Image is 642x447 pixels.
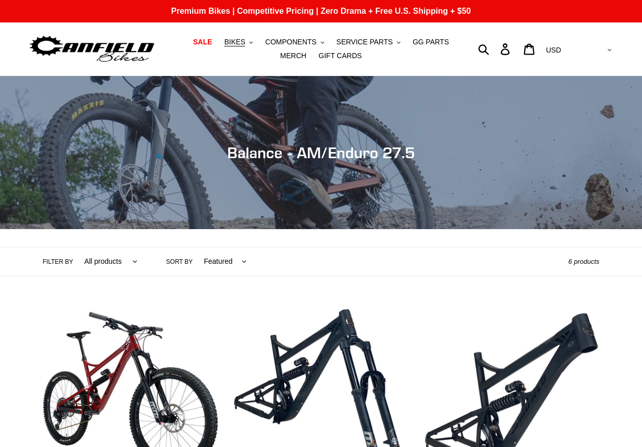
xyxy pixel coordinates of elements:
span: MERCH [280,52,306,60]
span: BIKES [224,38,245,46]
a: GG PARTS [408,35,454,49]
button: COMPONENTS [260,35,329,49]
a: SALE [188,35,217,49]
img: Canfield Bikes [28,33,156,65]
span: GIFT CARDS [319,52,362,60]
a: GIFT CARDS [314,49,367,63]
span: GG PARTS [413,38,449,46]
span: SERVICE PARTS [337,38,393,46]
span: 6 products [568,258,600,265]
button: BIKES [219,35,258,49]
label: Filter by [43,257,74,266]
a: MERCH [275,49,312,63]
span: Balance - AM/Enduro 27.5 [227,143,415,162]
span: SALE [193,38,212,46]
span: COMPONENTS [265,38,316,46]
button: SERVICE PARTS [331,35,406,49]
label: Sort by [166,257,193,266]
